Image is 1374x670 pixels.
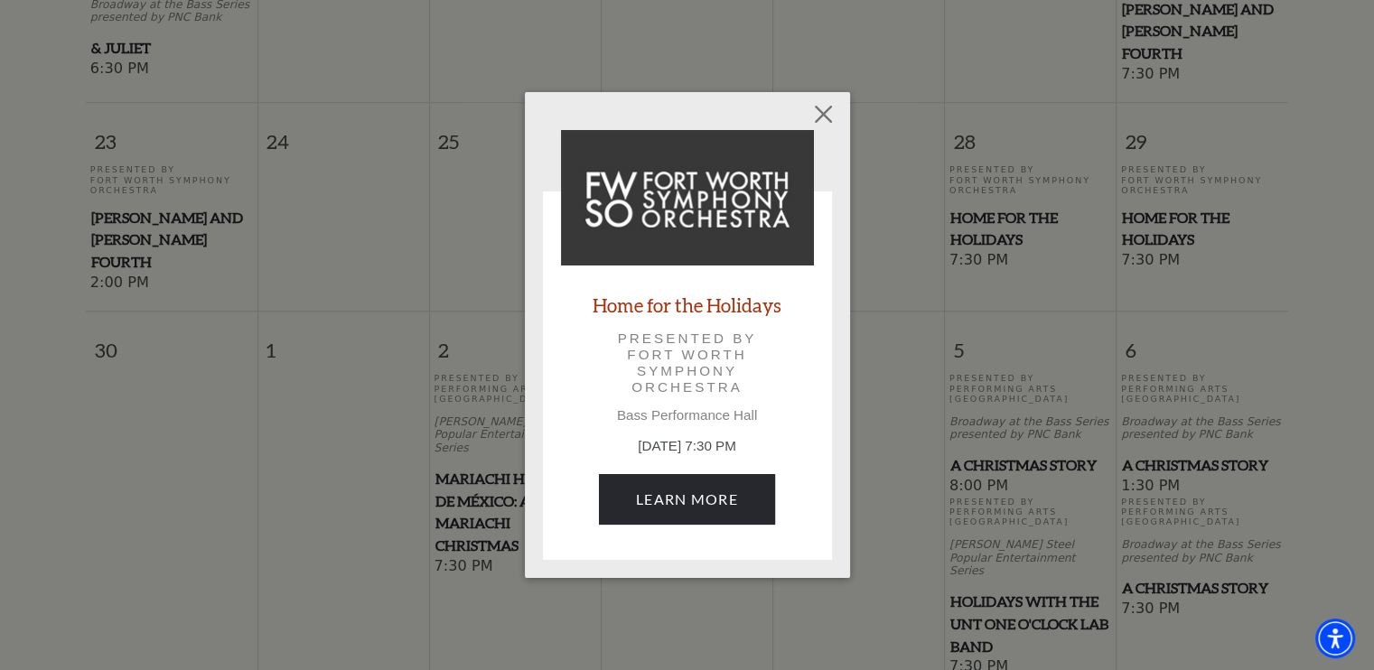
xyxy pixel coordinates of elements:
[599,474,775,525] a: November 28, 7:30 PM Learn More
[593,293,781,317] a: Home for the Holidays
[561,407,814,423] p: Bass Performance Hall
[1315,619,1355,658] div: Accessibility Menu
[561,130,814,265] img: Home for the Holidays
[561,436,814,457] p: [DATE] 7:30 PM
[806,97,840,131] button: Close
[586,330,789,396] p: Presented by Fort Worth Symphony Orchestra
